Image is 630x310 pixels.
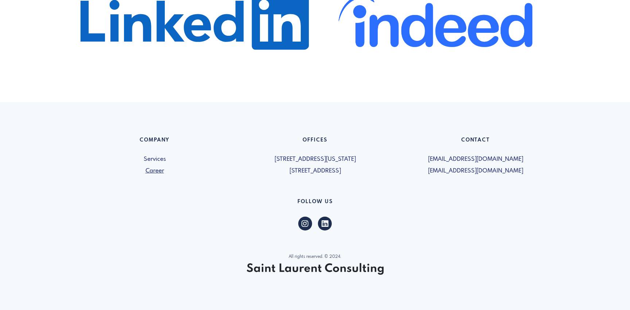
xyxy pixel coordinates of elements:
a: Career [79,167,230,175]
h6: Company [79,137,230,146]
h6: Follow US [79,199,551,208]
p: All rights reserved. © 2024. [79,254,551,260]
span: [EMAIL_ADDRESS][DOMAIN_NAME] [400,167,551,175]
h6: Contact [400,137,551,146]
span: [EMAIL_ADDRESS][DOMAIN_NAME] [400,155,551,164]
h6: Offices [239,137,391,146]
span: [STREET_ADDRESS][US_STATE] [239,155,391,164]
a: Services [79,155,230,164]
span: [STREET_ADDRESS] [239,167,391,175]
